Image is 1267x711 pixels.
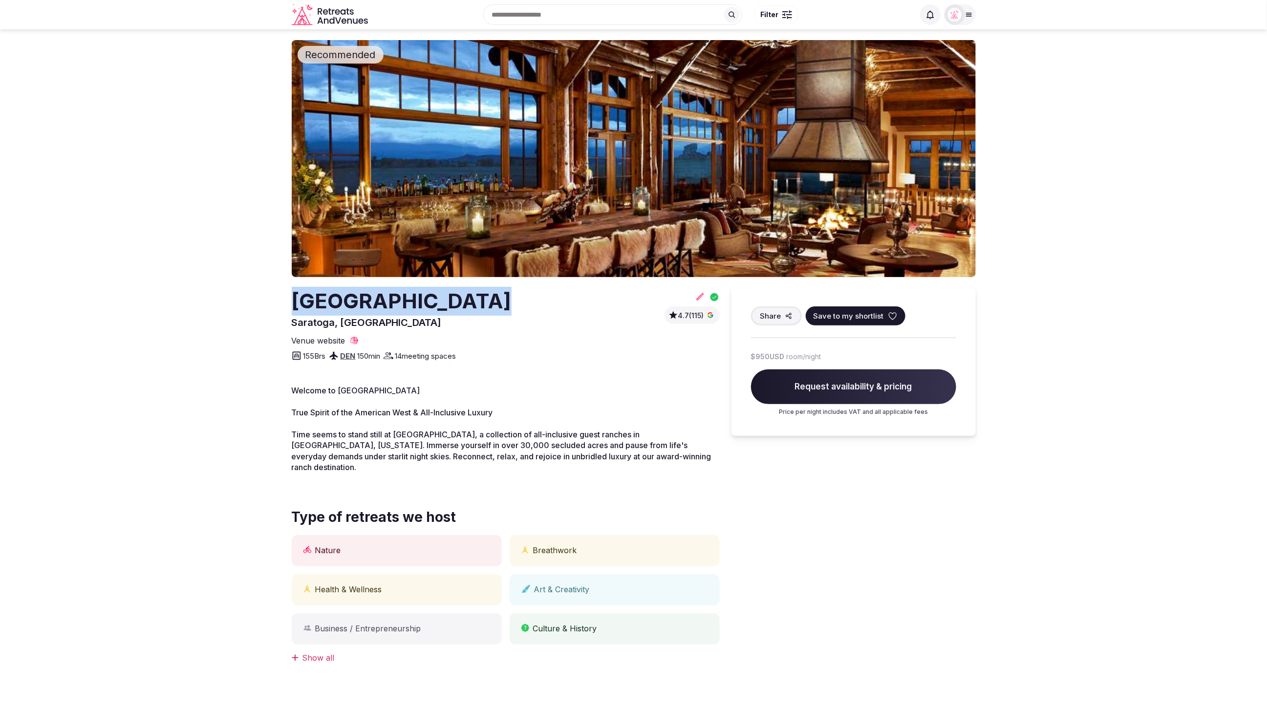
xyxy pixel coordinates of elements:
div: Recommended [298,46,384,64]
svg: Retreats and Venues company logo [292,4,370,26]
span: Recommended [301,48,380,62]
button: Filter [754,5,798,24]
a: Visit the homepage [292,4,370,26]
img: miaceralde [948,8,962,22]
span: Filter [760,10,778,20]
